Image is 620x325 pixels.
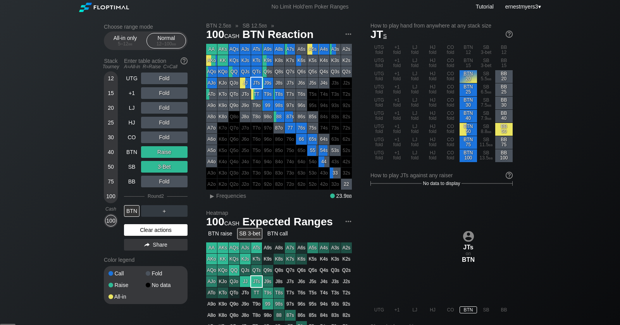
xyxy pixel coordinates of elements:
[274,89,284,100] div: T8s
[477,44,495,57] div: SB 3-bet
[307,66,318,77] div: Q5s
[141,87,188,99] div: Fold
[307,55,318,66] div: K5s
[101,55,121,73] div: Stack
[489,155,493,161] span: bb
[105,176,117,187] div: 75
[477,70,495,83] div: SB 5.5
[487,76,492,81] span: bb
[296,55,307,66] div: K6s
[406,97,424,109] div: LJ fold
[108,294,146,299] div: All-in
[141,131,188,143] div: Fold
[150,41,183,47] div: 12 – 100
[105,190,117,202] div: 100
[217,44,228,55] div: AKs
[262,123,273,133] div: 100% fold in prior round
[341,145,352,156] div: 100% fold in prior round
[460,97,477,109] div: BTN 30
[341,111,352,122] div: 100% fold in prior round
[442,70,459,83] div: CO fold
[505,3,538,10] span: ernestmyers3
[476,3,494,10] a: Tutorial
[124,73,139,84] div: UTG
[285,111,296,122] div: 87s
[296,100,307,111] div: 96s
[495,83,513,96] div: BB 25
[79,3,129,12] img: Floptimal logo
[319,123,329,133] div: 100% fold in prior round
[330,78,341,88] div: 100% fold in prior round
[217,168,228,178] div: 100% fold in prior round
[330,156,341,167] div: 100% fold in prior round
[101,64,121,69] div: Tourney
[105,161,117,173] div: 50
[229,145,239,156] div: 100% fold in prior round
[424,136,441,149] div: HJ fold
[206,66,217,77] div: AQo
[124,161,139,173] div: SB
[240,145,251,156] div: 100% fold in prior round
[262,111,273,122] div: 98o
[105,215,117,226] div: 100
[240,111,251,122] div: J8o
[319,134,329,145] div: 64s
[388,123,406,136] div: +1 fold
[226,22,231,29] span: bb
[477,97,495,109] div: SB 7.5
[105,131,117,143] div: 30
[141,117,188,128] div: Fold
[124,131,139,143] div: CO
[406,149,424,162] div: LJ fold
[406,110,424,123] div: LJ fold
[460,83,477,96] div: BTN 25
[460,44,477,57] div: BTN 12
[330,44,341,55] div: A3s
[406,70,424,83] div: LJ fold
[296,134,307,145] div: 66
[229,111,239,122] div: 100% fold in prior round
[217,100,228,111] div: K9o
[105,117,117,128] div: 25
[319,78,329,88] div: J4s
[251,111,262,122] div: T8o
[442,110,459,123] div: CO fold
[285,66,296,77] div: Q7s
[424,97,441,109] div: HJ fold
[285,156,296,167] div: 100% fold in prior round
[231,22,243,29] span: »
[274,78,284,88] div: J8s
[296,78,307,88] div: J6s
[285,100,296,111] div: 97s
[341,168,352,178] div: 100% fold in prior round
[241,29,315,41] span: BTN Reaction
[262,55,273,66] div: K9s
[388,136,406,149] div: +1 fold
[495,57,513,70] div: BB 15
[495,44,513,57] div: BB 12
[251,55,262,66] div: KTs
[229,55,239,66] div: KQs
[296,111,307,122] div: 86s
[330,168,341,178] div: 33
[383,31,387,40] span: s
[262,78,273,88] div: J9s
[495,149,513,162] div: BB 100
[442,123,459,136] div: CO fold
[406,123,424,136] div: LJ fold
[319,145,329,156] div: 54s
[319,100,329,111] div: 100% fold in prior round
[307,111,318,122] div: 85s
[330,145,341,156] div: 53s
[442,57,459,70] div: CO fold
[477,149,495,162] div: SB 13.5
[262,168,273,178] div: 100% fold in prior round
[205,22,232,29] span: BTN 2.5
[370,136,388,149] div: UTG fold
[370,123,388,136] div: UTG fold
[460,136,477,149] div: BTN 75
[424,44,441,57] div: HJ fold
[274,55,284,66] div: K8s
[105,146,117,158] div: 40
[274,111,284,122] div: 88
